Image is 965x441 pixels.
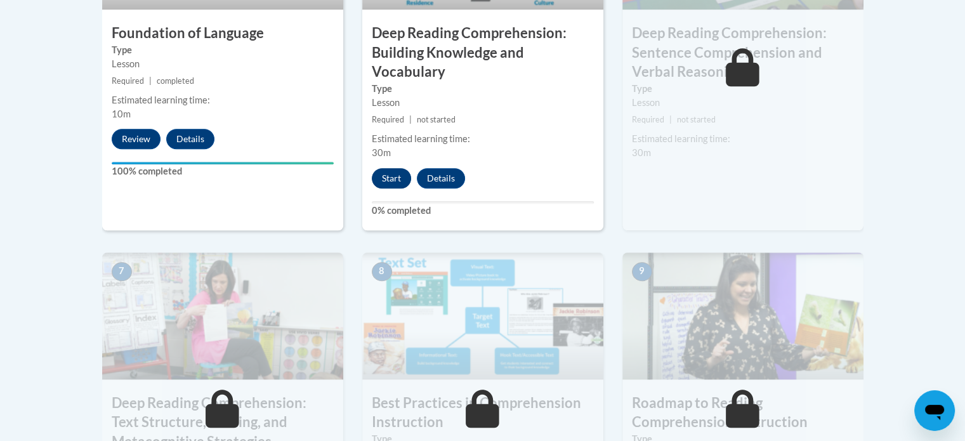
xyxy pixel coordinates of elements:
button: Start [372,168,411,188]
span: not started [417,115,456,124]
button: Details [417,168,465,188]
iframe: Button to launch messaging window [914,390,955,431]
span: Required [632,115,664,124]
button: Details [166,129,214,149]
label: 100% completed [112,164,334,178]
span: completed [157,76,194,86]
span: 30m [632,147,651,158]
div: Estimated learning time: [632,132,854,146]
h3: Deep Reading Comprehension: Sentence Comprehension and Verbal Reasoning [622,23,863,82]
h3: Roadmap to Reading Comprehension Instruction [622,393,863,433]
span: not started [677,115,716,124]
span: 8 [372,262,392,281]
h3: Best Practices in Comprehension Instruction [362,393,603,433]
label: Type [372,82,594,96]
label: 0% completed [372,204,594,218]
span: | [149,76,152,86]
img: Course Image [102,253,343,379]
h3: Deep Reading Comprehension: Building Knowledge and Vocabulary [362,23,603,82]
span: | [669,115,672,124]
img: Course Image [362,253,603,379]
span: 10m [112,109,131,119]
span: 9 [632,262,652,281]
img: Course Image [622,253,863,379]
label: Type [112,43,334,57]
div: Lesson [632,96,854,110]
div: Your progress [112,162,334,164]
h3: Foundation of Language [102,23,343,43]
div: Estimated learning time: [372,132,594,146]
span: 7 [112,262,132,281]
label: Type [632,82,854,96]
div: Estimated learning time: [112,93,334,107]
div: Lesson [372,96,594,110]
span: | [409,115,412,124]
div: Lesson [112,57,334,71]
button: Review [112,129,161,149]
span: Required [112,76,144,86]
span: Required [372,115,404,124]
span: 30m [372,147,391,158]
